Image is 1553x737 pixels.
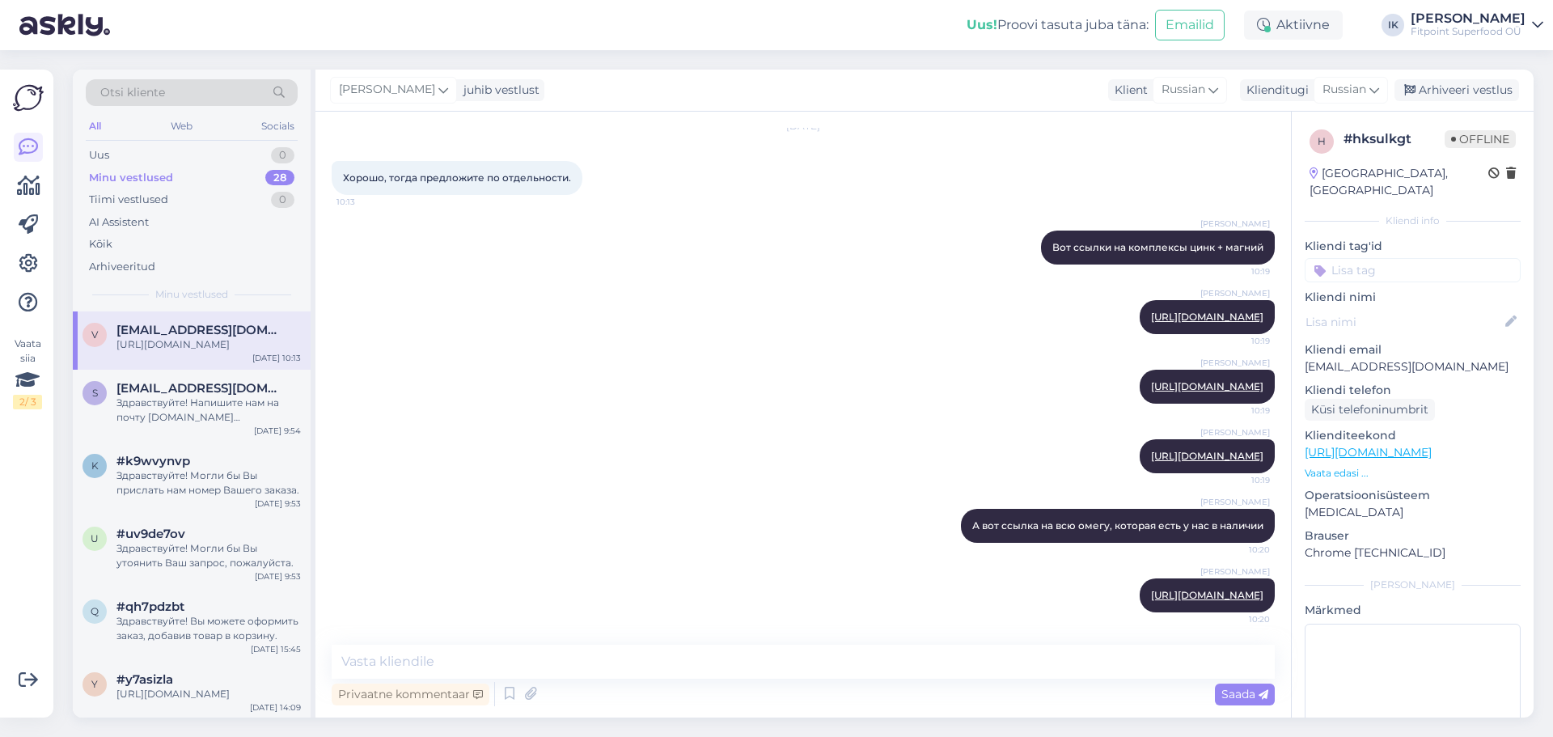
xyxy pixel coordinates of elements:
[1151,589,1263,601] a: [URL][DOMAIN_NAME]
[1052,241,1263,253] span: Вот ссылки на комплексы цинк + магний
[92,387,98,399] span: s
[1200,287,1270,299] span: [PERSON_NAME]
[1305,466,1521,481] p: Vaata edasi ...
[1305,238,1521,255] p: Kliendi tag'id
[250,701,301,714] div: [DATE] 14:09
[1394,79,1519,101] div: Arhiveeri vestlus
[1155,10,1225,40] button: Emailid
[1151,311,1263,323] a: [URL][DOMAIN_NAME]
[1411,12,1543,38] a: [PERSON_NAME]Fitpoint Superfood OÜ
[1209,544,1270,556] span: 10:20
[1305,258,1521,282] input: Lisa tag
[1200,565,1270,578] span: [PERSON_NAME]
[1108,82,1148,99] div: Klient
[1209,265,1270,277] span: 10:19
[1200,426,1270,438] span: [PERSON_NAME]
[1344,129,1445,149] div: # hksulkgt
[1209,613,1270,625] span: 10:20
[1445,130,1516,148] span: Offline
[1305,445,1432,460] a: [URL][DOMAIN_NAME]
[91,532,99,544] span: u
[13,337,42,409] div: Vaata siia
[13,83,44,113] img: Askly Logo
[251,643,301,655] div: [DATE] 15:45
[1305,487,1521,504] p: Operatsioonisüsteem
[265,170,294,186] div: 28
[116,599,184,614] span: #qh7pdzbt
[116,614,301,643] div: Здравствуйте! Вы можете оформить заказ, добавив товар в корзину.
[258,116,298,137] div: Socials
[271,192,294,208] div: 0
[1151,450,1263,462] a: [URL][DOMAIN_NAME]
[1305,313,1502,331] input: Lisa nimi
[1310,165,1488,199] div: [GEOGRAPHIC_DATA], [GEOGRAPHIC_DATA]
[86,116,104,137] div: All
[1200,496,1270,508] span: [PERSON_NAME]
[967,15,1149,35] div: Proovi tasuta juba täna:
[89,236,112,252] div: Kõik
[91,460,99,472] span: k
[1305,289,1521,306] p: Kliendi nimi
[155,287,228,302] span: Minu vestlused
[1240,82,1309,99] div: Klienditugi
[116,381,285,396] span: saerabbas503@gmail.com
[1411,12,1525,25] div: [PERSON_NAME]
[1318,135,1326,147] span: h
[116,541,301,570] div: Здравствуйте! Могли бы Вы утоянить Ваш запрос, пожалуйста.
[1305,504,1521,521] p: [MEDICAL_DATA]
[1305,382,1521,399] p: Kliendi telefon
[116,454,190,468] span: #k9wvynvp
[1305,399,1435,421] div: Küsi telefoninumbrit
[1305,527,1521,544] p: Brauser
[1305,602,1521,619] p: Märkmed
[167,116,196,137] div: Web
[1209,405,1270,417] span: 10:19
[1209,474,1270,486] span: 10:19
[254,425,301,437] div: [DATE] 9:54
[116,323,285,337] span: vantus1981@gmail.com
[1162,81,1205,99] span: Russian
[1305,214,1521,228] div: Kliendi info
[339,81,435,99] span: [PERSON_NAME]
[972,519,1263,532] span: А вот ссылка на всю омегу, которая есть у нас в наличии
[252,352,301,364] div: [DATE] 10:13
[91,605,99,617] span: q
[967,17,997,32] b: Uus!
[1382,14,1404,36] div: IK
[1221,687,1268,701] span: Saada
[1200,218,1270,230] span: [PERSON_NAME]
[116,672,173,687] span: #y7asizla
[100,84,165,101] span: Otsi kliente
[89,259,155,275] div: Arhiveeritud
[116,396,301,425] div: Здравствуйте! Напишите нам на почту [DOMAIN_NAME][EMAIL_ADDRESS][DOMAIN_NAME]
[1305,358,1521,375] p: [EMAIL_ADDRESS][DOMAIN_NAME]
[13,395,42,409] div: 2 / 3
[255,498,301,510] div: [DATE] 9:53
[91,328,98,341] span: v
[116,527,185,541] span: #uv9de7ov
[1200,357,1270,369] span: [PERSON_NAME]
[332,684,489,705] div: Privaatne kommentaar
[89,214,149,231] div: AI Assistent
[1322,81,1366,99] span: Russian
[1305,427,1521,444] p: Klienditeekond
[89,147,109,163] div: Uus
[91,678,98,690] span: y
[116,468,301,498] div: Здравствуйте! Могли бы Вы прислать нам номер Вашего заказа.
[116,337,301,352] div: [URL][DOMAIN_NAME]
[1305,544,1521,561] p: Chrome [TECHNICAL_ID]
[1305,341,1521,358] p: Kliendi email
[116,687,301,701] div: [URL][DOMAIN_NAME]
[89,192,168,208] div: Tiimi vestlused
[1411,25,1525,38] div: Fitpoint Superfood OÜ
[1209,335,1270,347] span: 10:19
[271,147,294,163] div: 0
[1151,380,1263,392] a: [URL][DOMAIN_NAME]
[1244,11,1343,40] div: Aktiivne
[336,196,397,208] span: 10:13
[457,82,540,99] div: juhib vestlust
[89,170,173,186] div: Minu vestlused
[1305,578,1521,592] div: [PERSON_NAME]
[255,570,301,582] div: [DATE] 9:53
[343,172,571,184] span: Хорошо, тогда предложите по отдельности.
